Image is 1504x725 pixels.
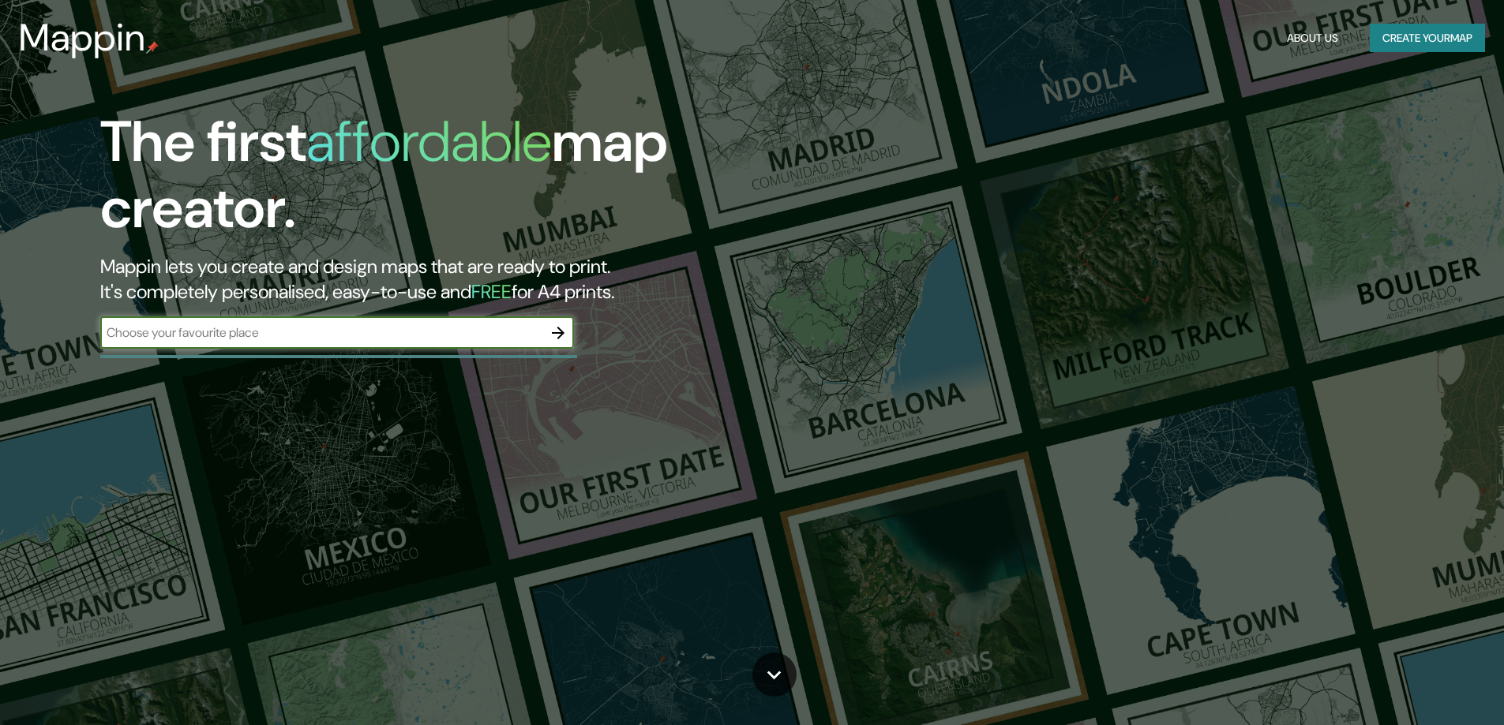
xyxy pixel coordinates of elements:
[100,254,853,305] h2: Mappin lets you create and design maps that are ready to print. It's completely personalised, eas...
[100,109,853,254] h1: The first map creator.
[146,41,159,54] img: mappin-pin
[1281,24,1345,53] button: About Us
[471,279,512,304] h5: FREE
[306,105,552,178] h1: affordable
[100,323,542,342] input: Choose your favourite place
[19,16,146,60] h3: Mappin
[1370,24,1485,53] button: Create yourmap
